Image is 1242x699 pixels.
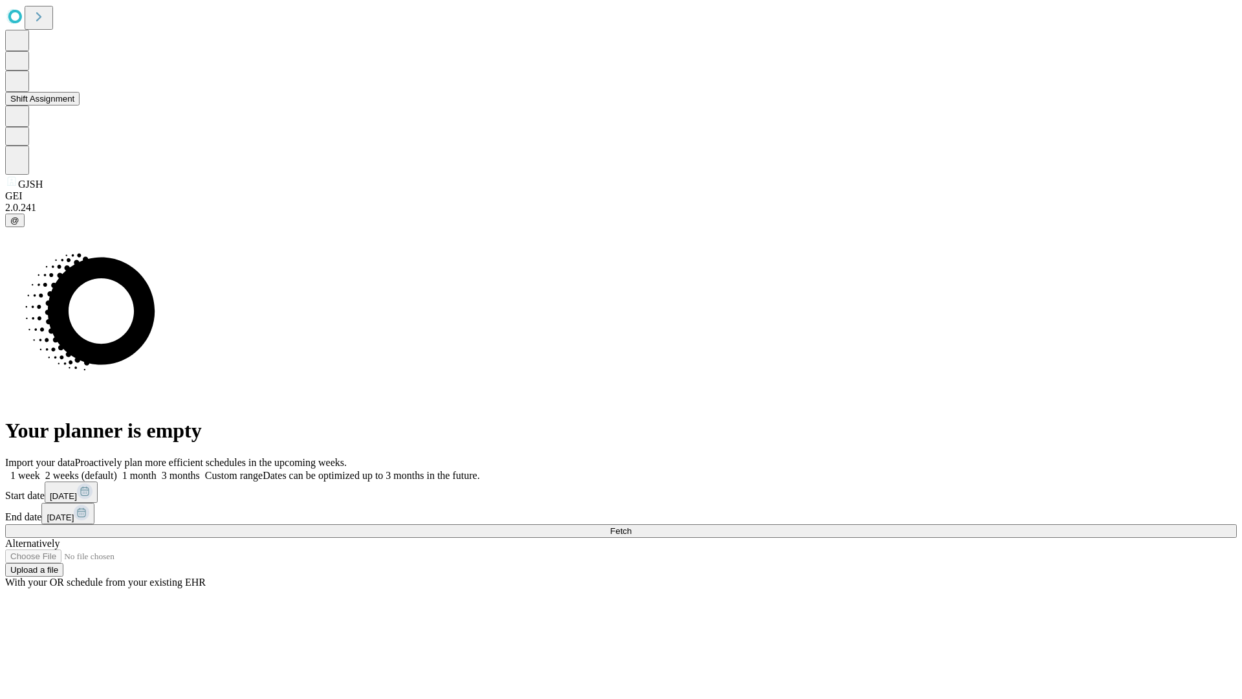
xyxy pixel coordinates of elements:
[5,202,1237,214] div: 2.0.241
[5,503,1237,524] div: End date
[18,179,43,190] span: GJSH
[45,470,117,481] span: 2 weeks (default)
[10,216,19,225] span: @
[5,419,1237,443] h1: Your planner is empty
[162,470,200,481] span: 3 months
[5,577,206,588] span: With your OR schedule from your existing EHR
[5,563,63,577] button: Upload a file
[10,470,40,481] span: 1 week
[610,526,631,536] span: Fetch
[5,214,25,227] button: @
[5,524,1237,538] button: Fetch
[41,503,94,524] button: [DATE]
[5,190,1237,202] div: GEI
[205,470,263,481] span: Custom range
[5,538,60,549] span: Alternatively
[75,457,347,468] span: Proactively plan more efficient schedules in the upcoming weeks.
[45,482,98,503] button: [DATE]
[5,92,80,105] button: Shift Assignment
[263,470,479,481] span: Dates can be optimized up to 3 months in the future.
[50,491,77,501] span: [DATE]
[47,513,74,522] span: [DATE]
[122,470,157,481] span: 1 month
[5,457,75,468] span: Import your data
[5,482,1237,503] div: Start date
